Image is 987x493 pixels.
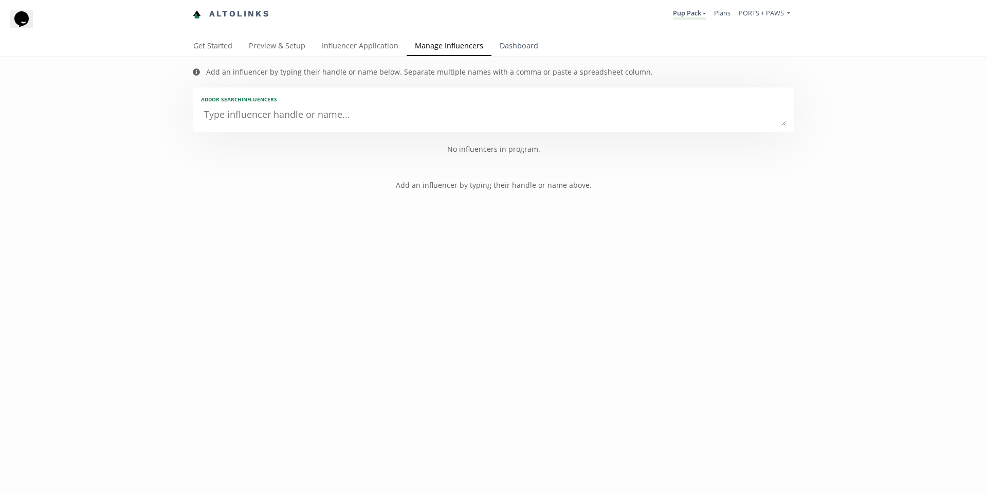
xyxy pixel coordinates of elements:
a: PORTS + PAWS [739,8,790,20]
a: Get Started [185,37,241,57]
a: Altolinks [193,6,270,23]
div: Add or search INFLUENCERS [201,96,786,103]
a: Influencer Application [314,37,407,57]
a: Plans [714,8,730,17]
span: PORTS + PAWS [739,8,784,17]
div: No influencers in program. [193,136,794,224]
div: Add an influencer by typing their handle or name above. [201,154,786,216]
iframe: chat widget [10,10,43,41]
a: Preview & Setup [241,37,314,57]
a: Dashboard [491,37,546,57]
img: favicon-32x32.png [193,10,201,19]
div: Add an influencer by typing their handle or name below. Separate multiple names with a comma or p... [206,67,653,77]
a: Manage Influencers [407,37,491,57]
a: Pup Pack [673,8,706,20]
